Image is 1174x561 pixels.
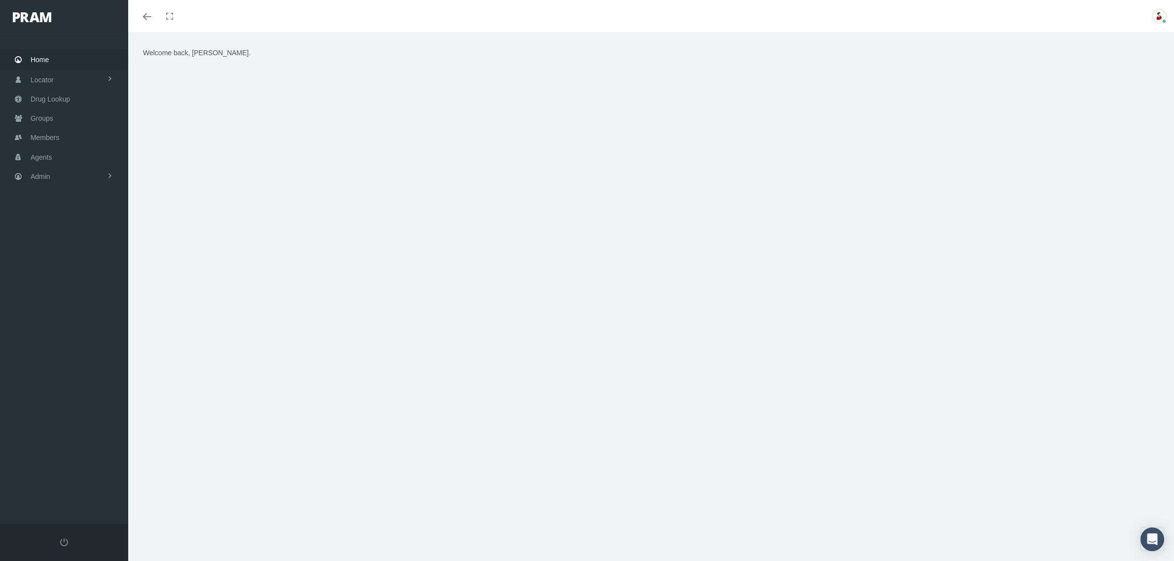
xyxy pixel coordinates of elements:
span: Drug Lookup [31,90,70,108]
span: Agents [31,148,52,167]
span: Members [31,128,59,147]
span: Locator [31,70,54,89]
img: PRAM_20_x_78.png [13,12,51,22]
span: Groups [31,109,53,128]
span: Welcome back, [PERSON_NAME]. [143,49,250,57]
div: Open Intercom Messenger [1140,527,1164,551]
img: S_Profile_Picture_701.jpg [1152,9,1167,24]
span: Admin [31,167,50,186]
span: Home [31,50,49,69]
